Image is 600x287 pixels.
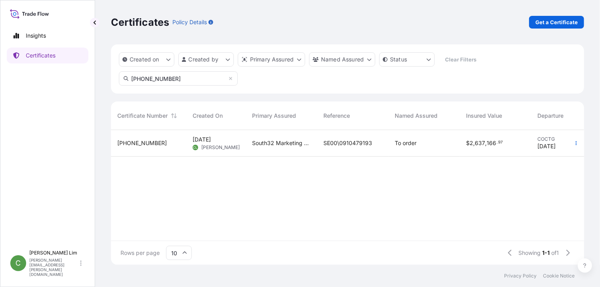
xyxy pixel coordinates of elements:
p: Certificates [26,52,55,59]
a: Certificates [7,48,88,63]
span: [PERSON_NAME] [201,144,240,151]
span: Certificate Number [117,112,168,120]
p: [PERSON_NAME][EMAIL_ADDRESS][PERSON_NAME][DOMAIN_NAME] [29,258,78,277]
span: 166 [487,140,496,146]
span: [DATE] [537,142,556,150]
span: To order [395,139,417,147]
span: Named Assured [395,112,438,120]
p: Named Assured [321,55,364,63]
a: Insights [7,28,88,44]
span: COCTG [537,136,584,142]
span: $ [466,140,470,146]
button: createdOn Filter options [119,52,174,67]
button: certificateStatus Filter options [379,52,435,67]
span: South32 Marketing Pte Ltd [252,139,311,147]
span: CL [193,143,198,151]
span: Created On [193,112,223,120]
button: cargoOwner Filter options [309,52,375,67]
span: , [485,140,487,146]
span: . [497,141,498,144]
span: Rows per page [120,249,160,257]
button: createdBy Filter options [178,52,234,67]
span: Showing [519,249,541,257]
span: 637 [475,140,485,146]
p: Created by [189,55,219,63]
span: [DATE] [193,136,211,143]
a: Privacy Policy [504,273,537,279]
p: Policy Details [172,18,207,26]
span: Insured Value [466,112,502,120]
span: [PHONE_NUMBER] [117,139,167,147]
p: Get a Certificate [535,18,578,26]
a: Cookie Notice [543,273,575,279]
p: Clear Filters [445,55,477,63]
span: , [473,140,475,146]
button: Sort [169,111,179,121]
span: Departure [537,112,564,120]
input: Search Certificate or Reference... [119,71,238,86]
p: Certificates [111,16,169,29]
p: Insights [26,32,46,40]
button: Clear Filters [439,53,483,66]
span: Primary Assured [252,112,296,120]
span: Reference [323,112,350,120]
span: 2 [470,140,473,146]
p: Created on [130,55,159,63]
a: Get a Certificate [529,16,584,29]
span: SE00\0910479193 [323,139,372,147]
p: Primary Assured [250,55,294,63]
span: C [16,259,21,267]
p: [PERSON_NAME] Lim [29,250,78,256]
button: distributor Filter options [238,52,305,67]
span: 97 [498,141,503,144]
span: 1-1 [543,249,550,257]
span: of 1 [552,249,559,257]
p: Status [390,55,407,63]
